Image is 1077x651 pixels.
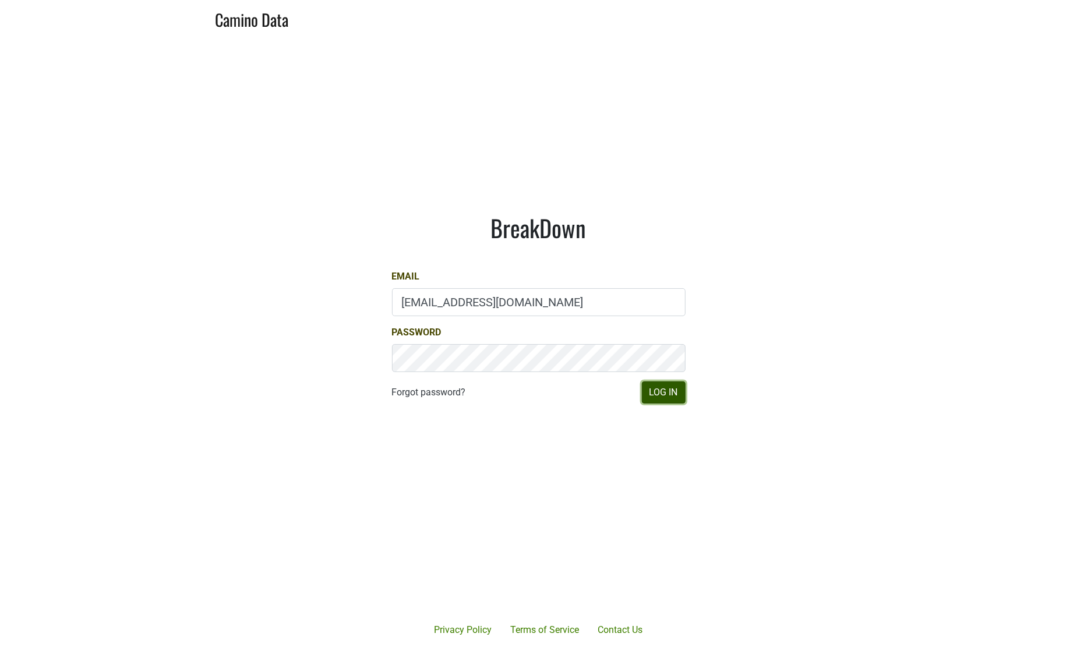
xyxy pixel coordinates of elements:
label: Email [392,270,420,284]
label: Password [392,325,442,339]
a: Contact Us [589,618,652,642]
button: Log In [642,381,686,404]
a: Terms of Service [502,618,589,642]
h1: BreakDown [392,214,686,242]
a: Camino Data [216,5,289,32]
a: Forgot password? [392,385,466,399]
a: Privacy Policy [425,618,502,642]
